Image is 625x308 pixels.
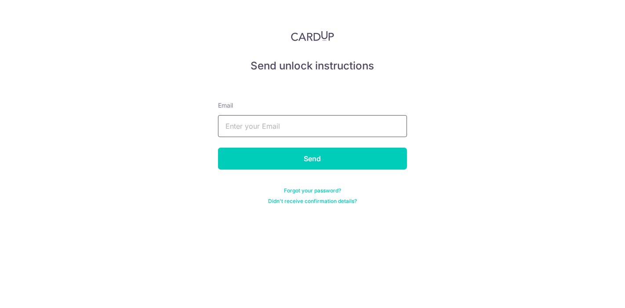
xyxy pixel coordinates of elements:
span: translation missing: en.devise.label.Email [218,101,233,109]
img: CardUp Logo [291,31,334,41]
a: Didn't receive confirmation details? [268,198,357,205]
a: Forgot your password? [284,187,341,194]
input: Send [218,148,407,170]
h5: Send unlock instructions [218,59,407,73]
input: Enter your Email [218,115,407,137]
